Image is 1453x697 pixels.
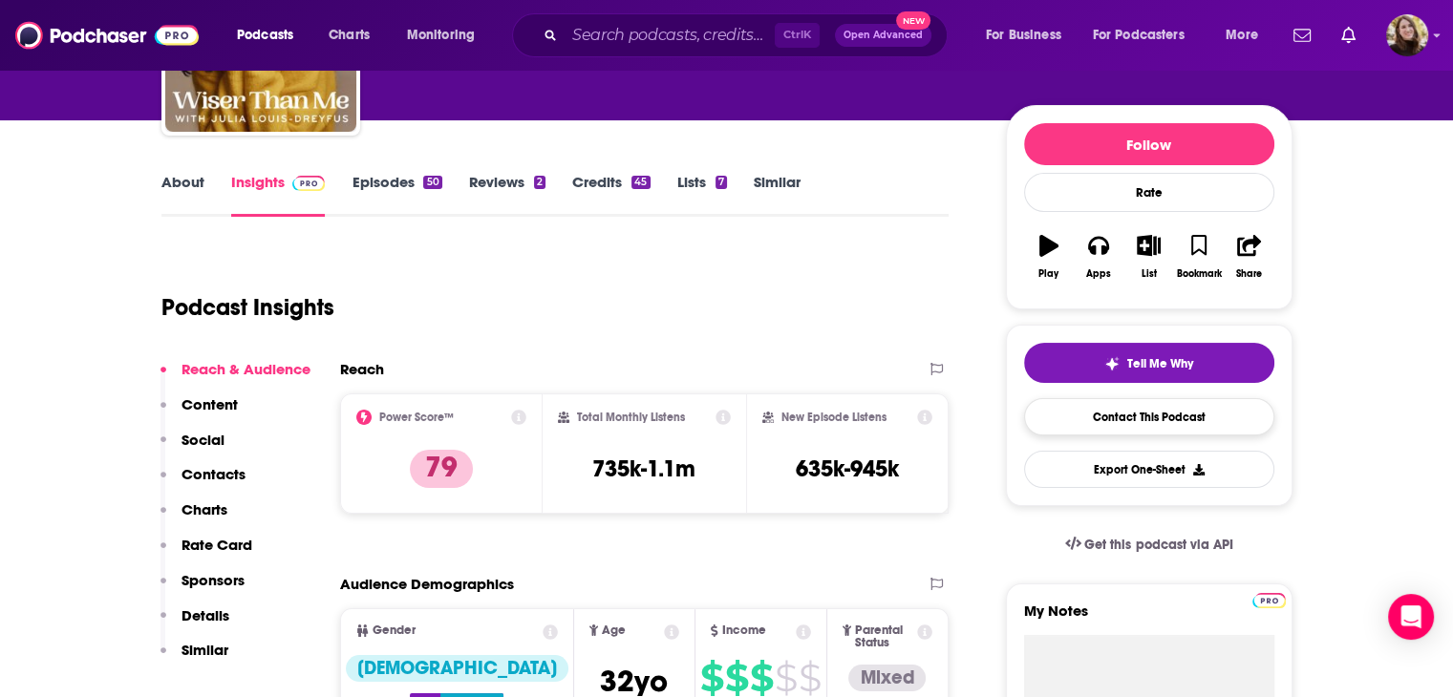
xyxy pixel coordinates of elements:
a: InsightsPodchaser Pro [231,173,326,217]
span: $ [799,663,821,693]
p: Sponsors [182,571,245,589]
h2: Reach [340,360,384,378]
a: Show notifications dropdown [1334,19,1363,52]
p: Rate Card [182,536,252,554]
div: Share [1236,268,1262,280]
h2: New Episode Listens [781,411,887,424]
button: Charts [160,500,227,536]
a: Episodes50 [352,173,441,217]
h2: Total Monthly Listens [577,411,685,424]
div: Play [1038,268,1058,280]
span: Tell Me Why [1127,356,1193,371]
span: Income [722,624,766,637]
button: open menu [224,20,318,51]
p: Reach & Audience [182,360,310,378]
button: Contacts [160,465,246,500]
button: Bookmark [1174,222,1224,291]
span: More [1226,22,1258,49]
span: $ [725,663,748,693]
label: My Notes [1024,602,1274,635]
button: Rate Card [160,536,252,571]
p: 79 [410,450,473,488]
button: Share [1224,222,1273,291]
div: 45 [631,176,650,189]
span: Charts [329,22,370,49]
img: Podchaser Pro [292,176,326,191]
button: Export One-Sheet [1024,451,1274,488]
span: Parental Status [855,624,914,649]
div: 7 [716,176,727,189]
div: Search podcasts, credits, & more... [530,13,966,57]
button: Sponsors [160,571,245,606]
span: Open Advanced [844,31,923,40]
button: Apps [1074,222,1123,291]
a: Credits45 [572,173,650,217]
img: Podchaser Pro [1252,593,1286,608]
h3: 635k-945k [796,454,899,483]
button: open menu [1080,20,1212,51]
div: [DEMOGRAPHIC_DATA] [346,655,568,682]
button: Content [160,395,238,431]
img: Podchaser - Follow, Share and Rate Podcasts [15,17,199,53]
button: Social [160,431,224,466]
span: Monitoring [407,22,475,49]
button: open menu [394,20,500,51]
h2: Audience Demographics [340,575,514,593]
p: Social [182,431,224,449]
span: For Podcasters [1093,22,1185,49]
a: Pro website [1252,590,1286,608]
button: open menu [1212,20,1282,51]
p: Similar [182,641,228,659]
p: Details [182,606,229,624]
span: $ [700,663,723,693]
p: Contacts [182,465,246,483]
button: List [1123,222,1173,291]
p: Charts [182,500,227,518]
button: Similar [160,641,228,676]
button: Reach & Audience [160,360,310,395]
button: Show profile menu [1386,14,1428,56]
h1: Podcast Insights [161,293,334,322]
span: $ [775,663,797,693]
div: List [1142,268,1157,280]
div: Open Intercom Messenger [1388,594,1434,640]
button: Open AdvancedNew [835,24,931,47]
div: Apps [1086,268,1111,280]
span: For Business [986,22,1061,49]
a: Similar [754,173,801,217]
span: New [896,11,930,30]
span: Logged in as katiefuchs [1386,14,1428,56]
img: tell me why sparkle [1104,356,1120,371]
button: Follow [1024,123,1274,165]
h2: Power Score™ [379,411,454,424]
div: Rate [1024,173,1274,212]
span: Ctrl K [775,23,820,48]
a: Show notifications dropdown [1286,19,1318,52]
span: Get this podcast via API [1084,537,1232,553]
span: Age [602,624,626,637]
div: 50 [423,176,441,189]
span: Podcasts [237,22,293,49]
a: Lists7 [677,173,727,217]
button: open menu [972,20,1085,51]
div: 2 [534,176,545,189]
p: Content [182,395,238,413]
div: Bookmark [1176,268,1221,280]
button: Play [1024,222,1074,291]
a: Get this podcast via API [1050,521,1249,568]
div: Mixed [848,665,926,691]
a: About [161,173,204,217]
img: User Profile [1386,14,1428,56]
a: Contact This Podcast [1024,398,1274,435]
input: Search podcasts, credits, & more... [565,20,775,51]
a: Reviews2 [469,173,545,217]
button: Details [160,606,229,642]
span: Gender [373,624,416,637]
button: tell me why sparkleTell Me Why [1024,343,1274,383]
h3: 735k-1.1m [592,454,695,483]
a: Charts [316,20,381,51]
span: $ [750,663,773,693]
